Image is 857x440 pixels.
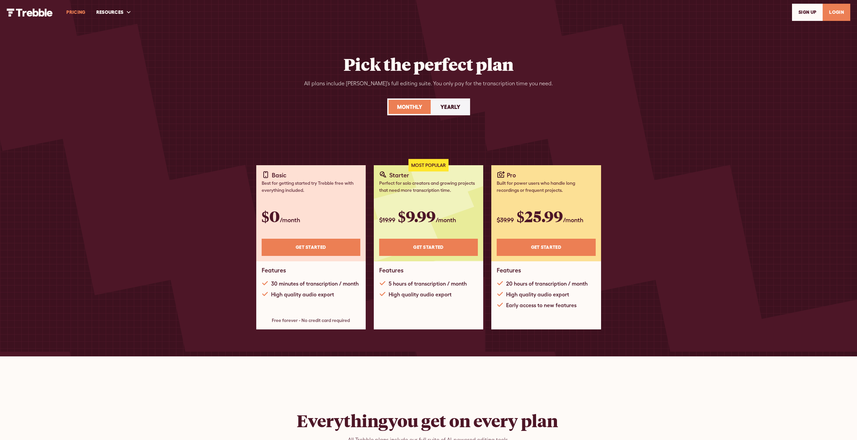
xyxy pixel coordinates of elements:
a: SIGn UP [792,4,823,21]
div: Monthly [397,103,422,111]
h2: Pick the perfect plan [343,54,514,74]
div: Perfect for solo creators and growing projects that need more transcription time. [379,180,478,194]
div: Best for getting started try Trebble free with everything included. [262,180,360,194]
h1: Features [262,267,286,274]
div: Early access to new features [506,301,576,309]
div: High quality audio export [506,290,569,298]
h1: Features [497,267,521,274]
div: 5 hours of transcription / month [389,280,467,288]
h1: Features [379,267,403,274]
div: Most Popular [408,159,449,172]
div: Pro [507,171,516,180]
div: Free forever - No credit card required [262,317,360,324]
a: Monthly [389,100,431,114]
div: Basic [272,171,287,180]
span: $9.99 [398,206,436,226]
span: /month [563,216,583,224]
strong: you get on every plan [388,409,558,432]
span: $19.99 [379,216,395,224]
span: $25.99 [517,206,563,226]
span: $39.99 [497,216,514,224]
a: Get STARTED [497,239,595,256]
div: RESOURCES [96,9,124,16]
div: 30 minutes of transcription / month [271,280,359,288]
strong: Everything [297,409,388,432]
a: home [7,8,53,16]
div: High quality audio export [389,290,452,298]
a: Get STARTED [379,239,478,256]
a: LOGIN [823,4,850,21]
div: Built for power users who handle long recordings or frequent projects. [497,180,595,194]
img: Trebble Logo - AI Podcast Editor [7,8,53,17]
div: RESOURCES [91,1,137,24]
span: $0 [262,206,280,226]
div: High quality audio export [271,290,334,298]
div: Yearly [440,103,460,111]
span: /month [436,216,456,224]
a: PRICING [61,1,91,24]
span: /month [280,216,300,224]
div: All plans include [PERSON_NAME]’s full editing suite. You only pay for the transcription time you... [304,80,553,88]
a: Get STARTED [262,239,360,256]
div: 20 hours of transcription / month [506,280,588,288]
a: Yearly [432,100,469,114]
